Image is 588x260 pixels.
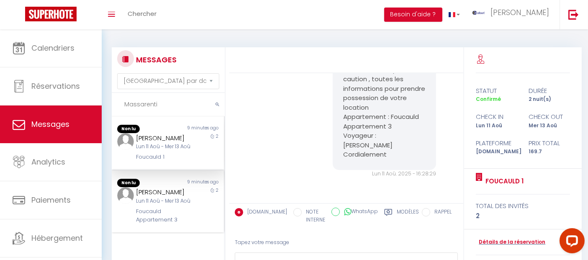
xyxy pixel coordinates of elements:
span: Paiements [31,195,71,205]
span: 2 [216,187,218,193]
div: 2 nuit(s) [523,95,575,103]
span: Analytics [31,157,65,167]
div: Plateforme [470,138,523,148]
h3: MESSAGES [134,50,177,69]
div: Lun 11 Aoû. 2025 - 16:28:29 [333,170,436,178]
div: 169.7 [523,148,575,156]
span: Non lu [117,125,140,133]
img: ... [472,11,485,15]
img: ... [117,133,134,150]
span: [PERSON_NAME] [490,7,549,18]
span: Calendriers [31,43,74,53]
img: Super Booking [25,7,77,21]
span: Réservations [31,81,80,91]
span: Hébergement [31,233,83,243]
span: 2 [216,133,218,139]
div: Lun 11 Aoû - Mer 13 Aoû [136,197,190,205]
button: Besoin d'aide ? [384,8,442,22]
div: 9 minutes ago [168,179,224,187]
div: check out [523,112,575,122]
div: check in [470,112,523,122]
a: Détails de la réservation [476,238,545,246]
span: Non lu [117,179,140,187]
div: Tapez votre message [235,232,458,253]
div: durée [523,86,575,96]
div: 9 minutes ago [168,125,224,133]
div: Foucauld Appartement 3 [136,207,190,224]
div: Lun 11 Aoû [470,122,523,130]
img: logout [568,9,579,20]
div: Lun 11 Aoû - Mer 13 Aoû [136,143,190,151]
iframe: LiveChat chat widget [553,225,588,260]
span: Confirmé [476,95,501,103]
label: NOTE INTERNE [302,208,325,224]
div: total des invités [476,201,570,211]
img: ... [117,187,134,204]
span: Chercher [128,9,157,18]
label: Modèles [397,208,419,225]
a: Foucauld 1 [483,176,524,186]
div: [PERSON_NAME] [136,133,190,143]
div: 2 [476,211,570,221]
span: Messages [31,119,69,129]
div: Foucauld 1 [136,153,190,161]
label: WhatsApp [340,208,378,217]
input: Rechercher un mot clé [112,93,225,116]
div: Mer 13 Aoû [523,122,575,130]
div: Prix total [523,138,575,148]
div: [DOMAIN_NAME] [470,148,523,156]
label: RAPPEL [430,208,452,217]
div: statut [470,86,523,96]
div: [PERSON_NAME] [136,187,190,197]
label: [DOMAIN_NAME] [243,208,287,217]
